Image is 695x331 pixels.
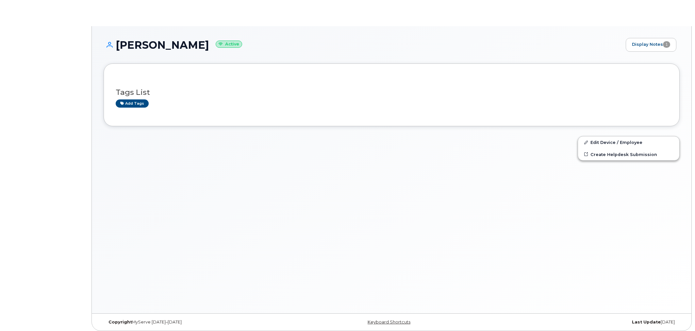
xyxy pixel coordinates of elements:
[216,41,242,48] small: Active
[108,320,132,324] strong: Copyright
[104,39,622,51] h1: [PERSON_NAME]
[578,148,679,160] a: Create Helpdesk Submission
[488,320,680,325] div: [DATE]
[663,41,670,48] span: 1
[104,320,296,325] div: MyServe [DATE]–[DATE]
[578,136,679,148] a: Edit Device / Employee
[632,320,661,324] strong: Last Update
[116,99,149,108] a: Add tags
[626,38,676,52] a: Display Notes1
[116,88,668,96] h3: Tags List
[368,320,410,324] a: Keyboard Shortcuts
